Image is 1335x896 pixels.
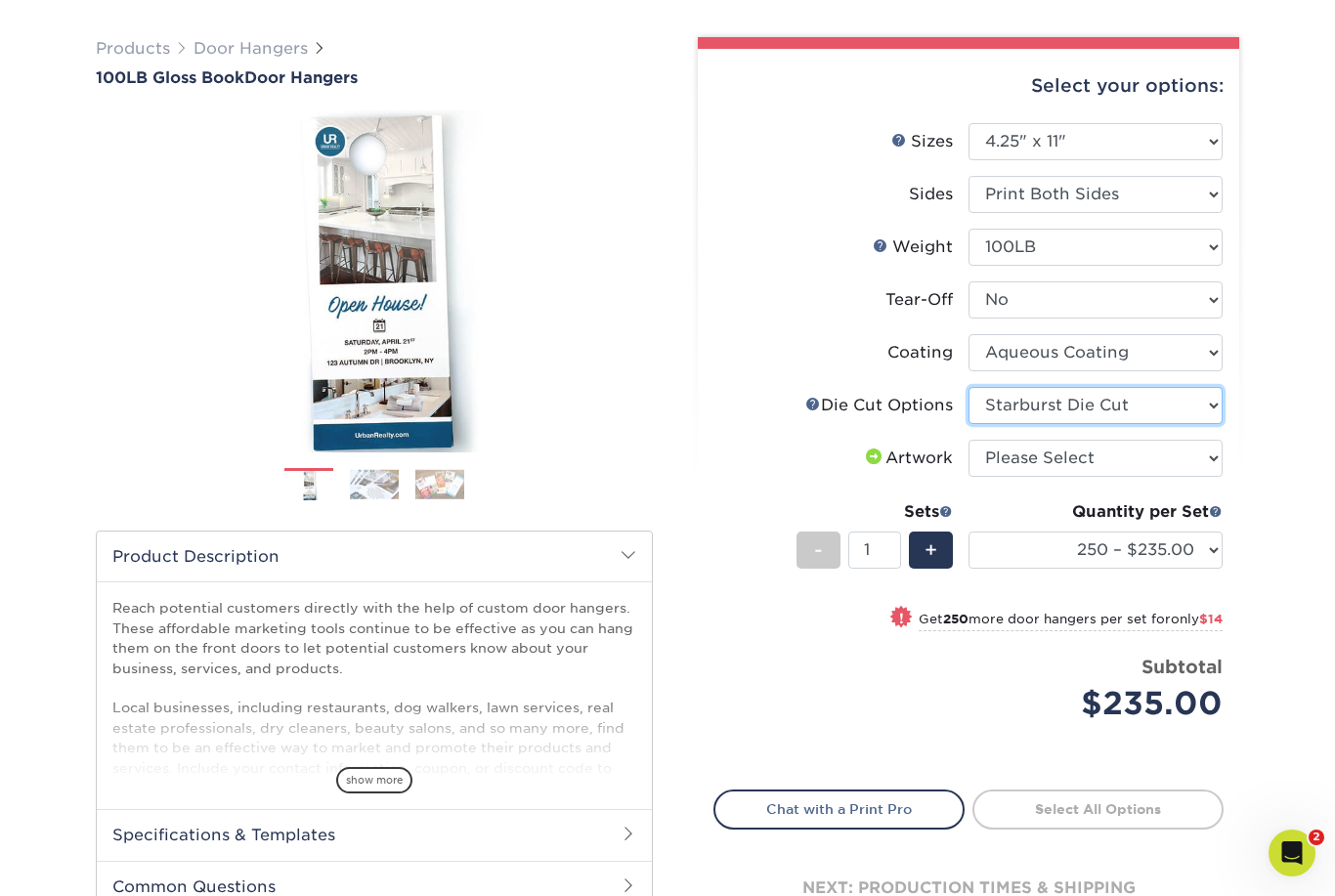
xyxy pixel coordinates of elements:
span: $14 [1199,612,1223,626]
div: Sizes [891,130,953,153]
a: Products [96,39,170,58]
div: Quantity per Set [969,500,1223,524]
div: Die Cut Options [805,394,953,417]
strong: Subtotal [1141,656,1223,677]
h1: Door Hangers [96,68,653,87]
div: Sets [797,500,953,524]
div: Sides [909,183,953,206]
h2: Specifications & Templates [97,809,652,860]
span: 100LB Gloss Book [96,68,244,87]
img: Door Hangers 01 [284,469,333,503]
a: Select All Options [972,789,1224,829]
div: Weight [873,235,953,259]
span: show more [336,767,412,793]
img: 100LB Gloss Book 01 [96,89,653,474]
img: Door Hangers 02 [350,469,399,499]
div: $235.00 [983,680,1223,727]
div: Coating [887,341,953,364]
span: + [925,535,937,565]
a: 100LB Gloss BookDoor Hangers [96,68,653,87]
img: Door Hangers 03 [415,469,464,499]
a: Door Hangers [194,39,308,58]
span: only [1171,612,1223,626]
div: Tear-Off [885,288,953,312]
strong: 250 [943,612,969,626]
span: - [814,535,823,565]
div: Artwork [862,447,953,470]
span: 2 [1309,830,1324,845]
div: Select your options: [713,49,1224,123]
span: ! [899,608,904,628]
iframe: Intercom live chat [1269,830,1315,876]
small: Get more door hangers per set for [919,612,1223,631]
h2: Product Description [97,532,652,581]
a: Chat with a Print Pro [713,789,965,829]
